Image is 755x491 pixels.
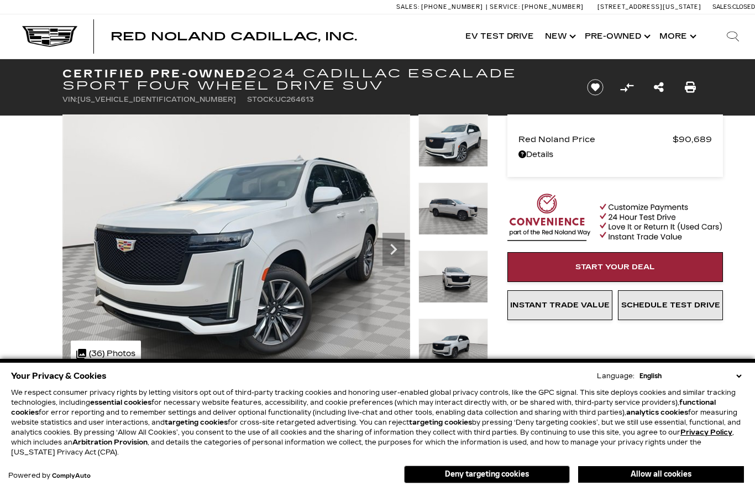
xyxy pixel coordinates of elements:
a: Pre-Owned [579,14,654,59]
a: Service: [PHONE_NUMBER] [486,4,586,10]
strong: targeting cookies [165,419,228,426]
span: Closed [732,3,755,11]
img: Certified Used 2024 Crystal White Tricoat Cadillac Sport image 1 [418,114,488,167]
span: Red Noland Cadillac, Inc. [111,30,357,43]
a: Privacy Policy [680,429,732,436]
strong: essential cookies [90,399,151,406]
a: Details [518,147,712,163]
span: Stock: [247,96,275,103]
h1: 2024 Cadillac Escalade Sport Four Wheel Drive SUV [62,67,568,92]
img: Certified Used 2024 Crystal White Tricoat Cadillac Sport image 1 [62,114,410,375]
div: Next [382,233,405,266]
img: Certified Used 2024 Crystal White Tricoat Cadillac Sport image 4 [418,318,488,371]
p: We respect consumer privacy rights by letting visitors opt out of third-party tracking cookies an... [11,388,744,457]
span: [PHONE_NUMBER] [522,3,584,11]
select: Language Select [637,371,744,381]
a: Red Noland Price $90,689 [518,132,712,147]
a: [STREET_ADDRESS][US_STATE] [597,3,701,11]
img: Certified Used 2024 Crystal White Tricoat Cadillac Sport image 2 [418,182,488,235]
div: (36) Photos [71,341,141,367]
button: More [654,14,700,59]
a: Share this Certified Pre-Owned 2024 Cadillac Escalade Sport Four Wheel Drive SUV [654,80,664,95]
span: [PHONE_NUMBER] [421,3,483,11]
button: Compare Vehicle [618,79,635,96]
span: Schedule Test Drive [621,301,720,310]
span: Service: [490,3,520,11]
div: Powered by [8,472,91,479]
span: [US_VEHICLE_IDENTIFICATION_NUMBER] [77,96,236,103]
button: Save vehicle [583,79,607,96]
a: Schedule Test Drive [618,290,723,320]
a: Sales: [PHONE_NUMBER] [396,4,486,10]
span: Sales: [396,3,420,11]
div: Language: [597,373,635,379]
a: Instant Trade Value [507,290,612,320]
a: Start Your Deal [507,252,723,282]
button: Allow all cookies [578,466,744,483]
a: Print this Certified Pre-Owned 2024 Cadillac Escalade Sport Four Wheel Drive SUV [685,80,696,95]
span: Sales: [712,3,732,11]
span: Start Your Deal [575,263,655,271]
span: UC264613 [275,96,314,103]
a: New [539,14,579,59]
span: Red Noland Price [518,132,673,147]
span: Your Privacy & Cookies [11,368,107,384]
strong: Arbitration Provision [72,438,148,446]
button: Deny targeting cookies [404,466,570,483]
span: Instant Trade Value [510,301,610,310]
span: $90,689 [673,132,712,147]
strong: targeting cookies [409,419,472,426]
img: Cadillac Dark Logo with Cadillac White Text [22,26,77,47]
strong: analytics cookies [626,409,688,416]
a: EV Test Drive [460,14,539,59]
a: ComplyAuto [52,473,91,479]
a: Red Noland Cadillac, Inc. [111,31,357,42]
img: Certified Used 2024 Crystal White Tricoat Cadillac Sport image 3 [418,250,488,303]
strong: Certified Pre-Owned [62,67,247,80]
span: VIN: [62,96,77,103]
